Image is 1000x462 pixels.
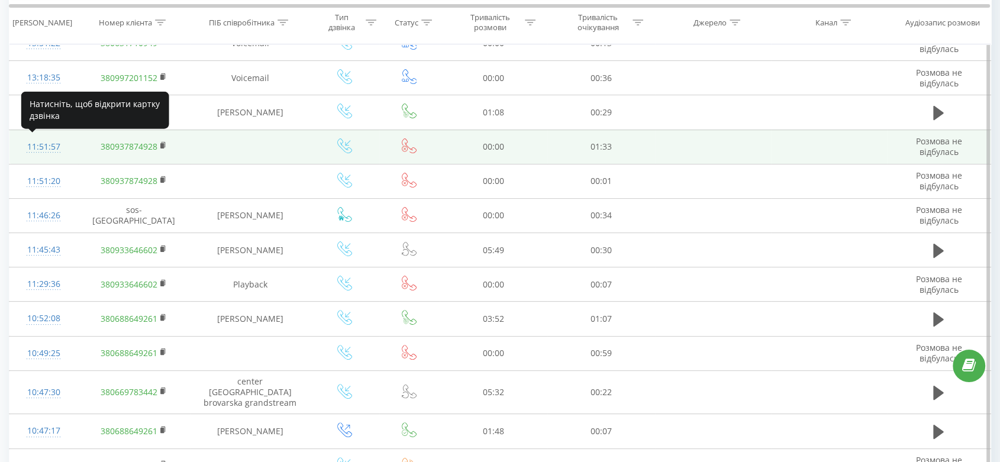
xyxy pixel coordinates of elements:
[99,17,152,27] div: Номер клієнта
[547,336,655,370] td: 00:59
[915,67,962,89] span: Розмова не відбулась
[440,370,547,414] td: 05:32
[101,141,157,152] a: 380937874928
[693,17,727,27] div: Джерело
[915,135,962,157] span: Розмова не відбулась
[440,61,547,95] td: 00:00
[21,238,66,261] div: 11:45:43
[101,313,157,324] a: 380688649261
[21,273,66,296] div: 11:29:36
[190,61,311,95] td: Voicemail
[21,170,66,193] div: 11:51:20
[12,17,72,27] div: [PERSON_NAME]
[905,17,980,27] div: Аудіозапис розмови
[395,17,418,27] div: Статус
[440,233,547,267] td: 05:49
[547,130,655,164] td: 01:33
[440,198,547,232] td: 00:00
[440,414,547,448] td: 01:48
[21,91,169,128] div: Натисніть, щоб відкрити картку дзвінка
[321,12,363,33] div: Тип дзвінка
[190,370,311,414] td: center [GEOGRAPHIC_DATA] brovarska grandstream
[547,233,655,267] td: 00:30
[101,72,157,83] a: 380997201152
[190,198,311,232] td: [PERSON_NAME]
[190,95,311,130] td: [PERSON_NAME]
[190,414,311,448] td: [PERSON_NAME]
[209,17,275,27] div: ПІБ співробітника
[21,204,66,227] div: 11:46:26
[101,425,157,437] a: 380688649261
[815,17,837,27] div: Канал
[547,302,655,336] td: 01:07
[459,12,522,33] div: Тривалість розмови
[915,32,962,54] span: Розмова не відбулась
[101,347,157,358] a: 380688649261
[547,198,655,232] td: 00:34
[440,336,547,370] td: 00:00
[915,273,962,295] span: Розмова не відбулась
[440,164,547,198] td: 00:00
[101,279,157,290] a: 380933646602
[21,381,66,404] div: 10:47:30
[21,342,66,365] div: 10:49:25
[21,135,66,159] div: 11:51:57
[101,175,157,186] a: 380937874928
[915,204,962,226] span: Розмова не відбулась
[547,61,655,95] td: 00:36
[915,342,962,364] span: Розмова не відбулась
[915,170,962,192] span: Розмова не відбулась
[440,130,547,164] td: 00:00
[566,12,630,33] div: Тривалість очікування
[440,95,547,130] td: 01:08
[547,267,655,302] td: 00:07
[547,370,655,414] td: 00:22
[101,386,157,398] a: 380669783442
[547,414,655,448] td: 00:07
[78,198,190,232] td: sos-[GEOGRAPHIC_DATA]
[101,244,157,256] a: 380933646602
[440,267,547,302] td: 00:00
[190,267,311,302] td: Playback
[21,66,66,89] div: 13:18:35
[21,307,66,330] div: 10:52:08
[190,233,311,267] td: [PERSON_NAME]
[21,419,66,442] div: 10:47:17
[547,164,655,198] td: 00:01
[547,95,655,130] td: 00:29
[440,302,547,336] td: 03:52
[190,302,311,336] td: [PERSON_NAME]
